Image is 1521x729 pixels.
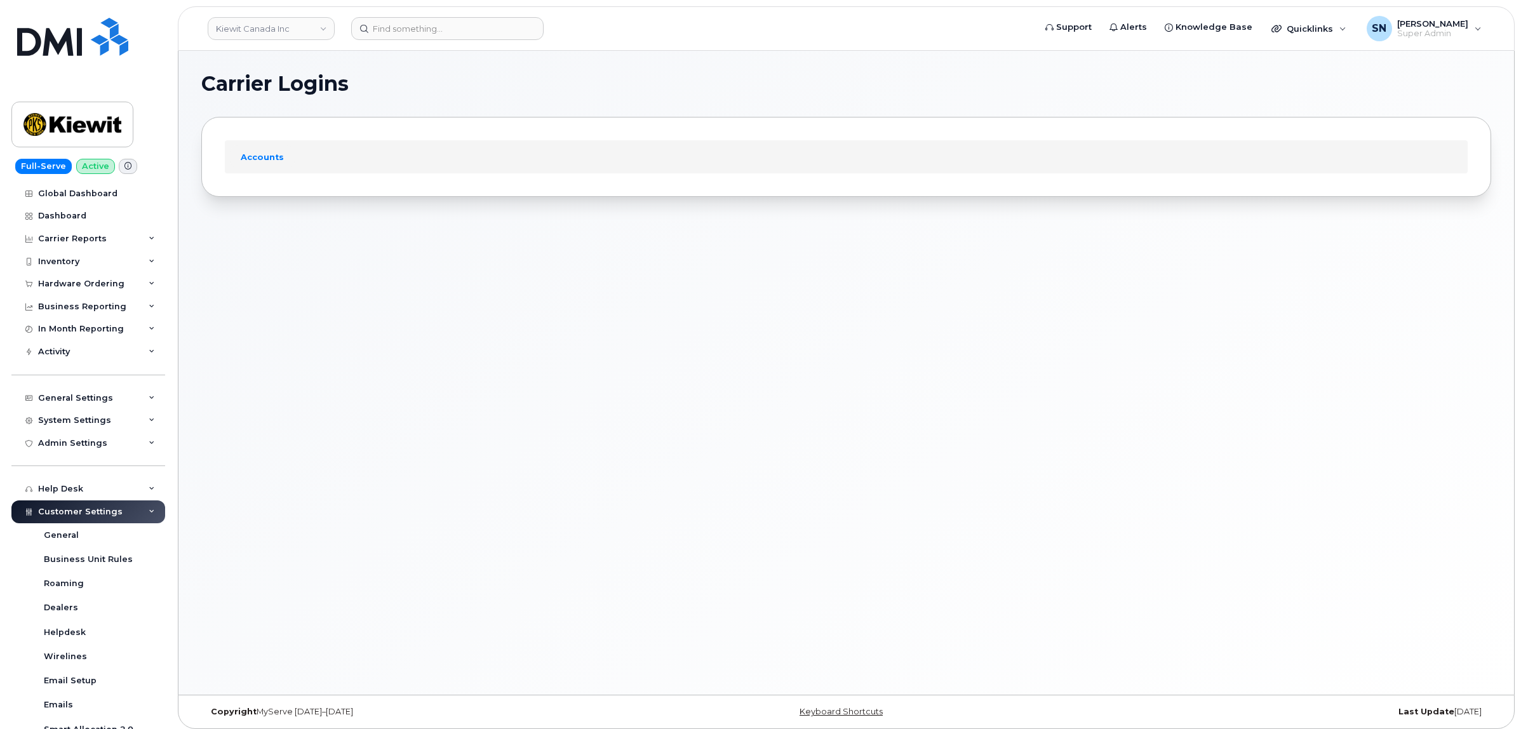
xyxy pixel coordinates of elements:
a: Keyboard Shortcuts [800,707,883,716]
div: MyServe [DATE]–[DATE] [201,707,631,717]
strong: Last Update [1398,707,1454,716]
span: Carrier Logins [201,74,349,93]
iframe: Messenger Launcher [1466,674,1511,719]
div: [DATE] [1061,707,1491,717]
strong: Copyright [211,707,257,716]
a: Accounts [230,145,295,168]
